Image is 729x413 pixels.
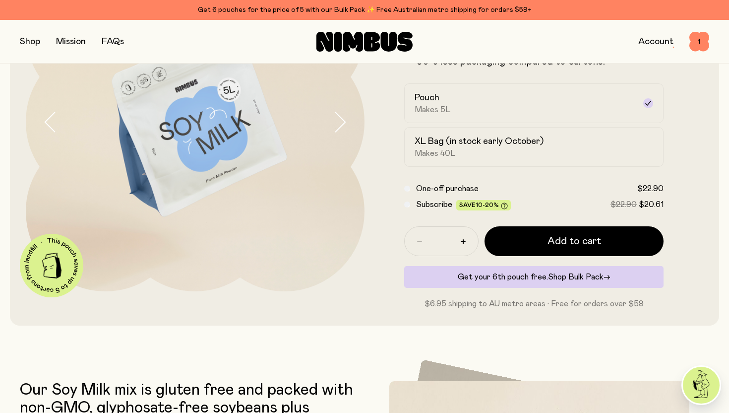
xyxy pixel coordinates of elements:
span: $22.90 [637,185,664,193]
button: Add to cart [485,226,664,256]
a: FAQs [102,37,124,46]
span: Save [459,202,508,209]
span: Makes 40L [415,148,456,158]
button: 1 [689,32,709,52]
a: Mission [56,37,86,46]
div: Get 6 pouches for the price of 5 with our Bulk Pack ✨ Free Australian metro shipping for orders $59+ [20,4,709,16]
h2: XL Bag (in stock early October) [415,136,544,147]
span: Makes 5L [415,105,451,115]
span: Subscribe [416,201,452,208]
div: Get your 6th pouch free. [404,266,664,288]
h2: Pouch [415,92,439,104]
span: 10-20% [476,202,499,208]
span: One-off purchase [416,185,479,193]
span: $20.61 [639,201,664,208]
span: Add to cart [547,234,601,248]
p: $6.95 shipping to AU metro areas · Free for orders over $59 [404,298,664,310]
span: Shop Bulk Pack [548,273,604,281]
a: Account [638,37,673,46]
span: $22.90 [610,201,637,208]
img: agent [683,367,720,404]
a: Shop Bulk Pack→ [548,273,610,281]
